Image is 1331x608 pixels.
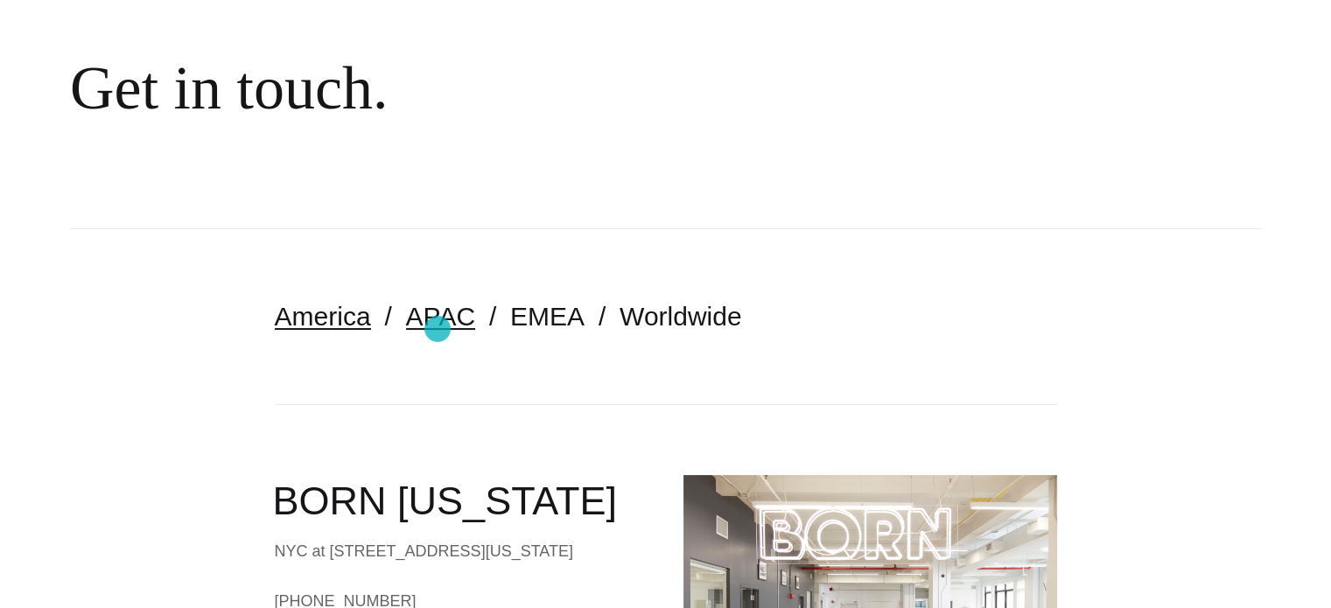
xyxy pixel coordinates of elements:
div: NYC at [STREET_ADDRESS][US_STATE] [275,538,648,564]
a: APAC [406,302,475,331]
div: Get in touch. [70,52,1068,124]
a: America [275,302,371,331]
a: EMEA [510,302,585,331]
h2: BORN [US_STATE] [273,475,648,528]
a: Worldwide [620,302,742,331]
